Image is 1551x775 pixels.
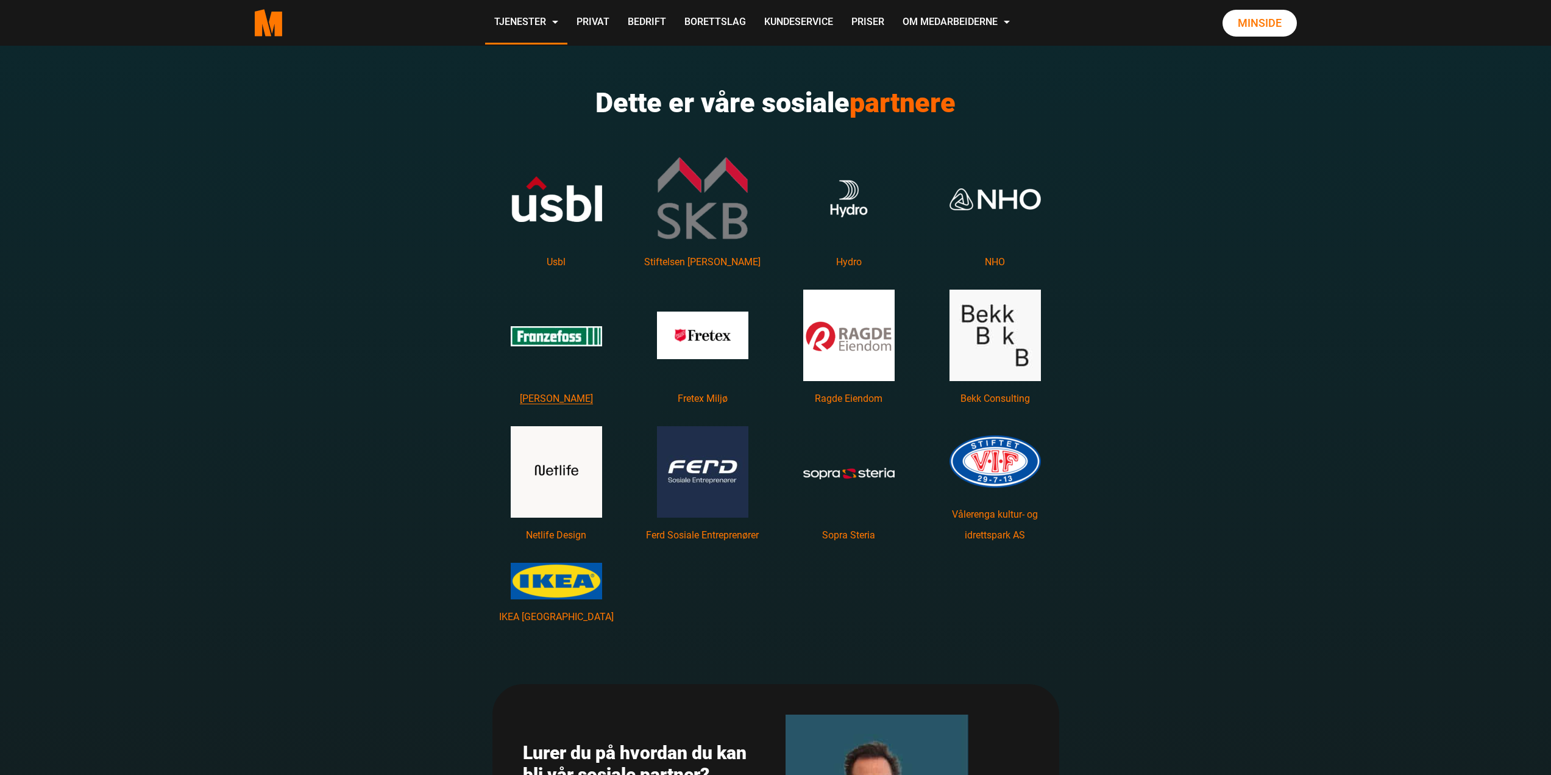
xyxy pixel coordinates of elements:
[822,529,875,541] a: Les mer om Sopra Steria main title
[657,464,748,479] a: Les mer om Ferd Sosiale Entreprenører featured image
[893,1,1019,45] a: Om Medarbeiderne
[985,256,1005,268] a: Les mer om NHO main title
[803,191,895,205] a: Les mer om Hydro featured image
[949,327,1041,342] a: Les mer om Bekk Consulting featured image
[755,1,842,45] a: Kundeservice
[511,464,602,479] a: Les mer om Netlife Design featured image
[511,328,602,343] a: Les mer om Franzefoss Gjenvinning featured image
[657,426,748,518] img: Ferd Sosiale Entreprenører Logo
[511,191,602,205] a: Les mer om Usbl featured image
[511,573,602,588] a: Les mer om IKEA Norge featured image
[675,1,755,45] a: Borettslag
[646,529,759,541] a: Les mer om Ferd Sosiale Entreprenører main title
[949,454,1041,468] a: Les mer om Vålerenga kultur- og idrettspark AS featured image
[619,1,675,45] a: Bedrift
[803,290,895,381] img: Radge Eiendom Logo
[547,256,566,268] a: Les mer om Usbl main title
[1223,10,1297,37] a: Minside
[952,509,1038,541] a: Les mer om Vålerenga kultur- og idrettspark AS main title
[960,393,1030,404] a: Les mer om Bekk Consulting main title
[949,191,1041,205] a: Les mer om NHO featured image
[949,435,1041,488] img: Vålerenga Oslo logo.svg
[949,290,1041,381] img: Bekk Logo
[657,327,748,342] a: Les mer om Fretex Miljø featured image
[842,1,893,45] a: Priser
[803,166,895,231] img: hydro logo vertical negative
[567,1,619,45] a: Privat
[511,326,602,346] img: Franzefoss logo
[836,256,862,268] a: Les mer om Hydro main title
[485,1,567,45] a: Tjenester
[803,327,895,342] a: Les mer om Ragde Eiendom featured image
[511,426,602,518] img: Netlife
[511,563,602,599] img: Ikea logo.svg 300×120
[678,393,728,404] a: Les mer om Fretex Miljø main title
[850,87,956,119] span: partnere
[511,176,602,222] img: usbl logo uten payoff hvit rod RGB
[815,393,882,404] a: Les mer om Ragde Eiendom main title
[644,256,761,268] a: Les mer om Stiftelsen Kaare Berg main title
[803,468,895,479] img: Sopra Steria logo RGB white color
[520,393,593,404] a: Les mer om Franzefoss Gjenvinning main title
[492,87,1059,120] h2: Dette er våre sosiale
[499,611,614,623] a: Les mer om IKEA Norge main title
[526,529,586,541] a: Les mer om Netlife Design main title
[657,153,748,245] img: cropped skb copy
[657,191,748,205] a: Les mer om Stiftelsen Kaare Berg featured image
[949,188,1041,210] img: NHO primærlogo RGB negativ
[803,465,895,479] a: Les mer om Sopra Steria featured image
[657,312,748,359] img: Logo Fretex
